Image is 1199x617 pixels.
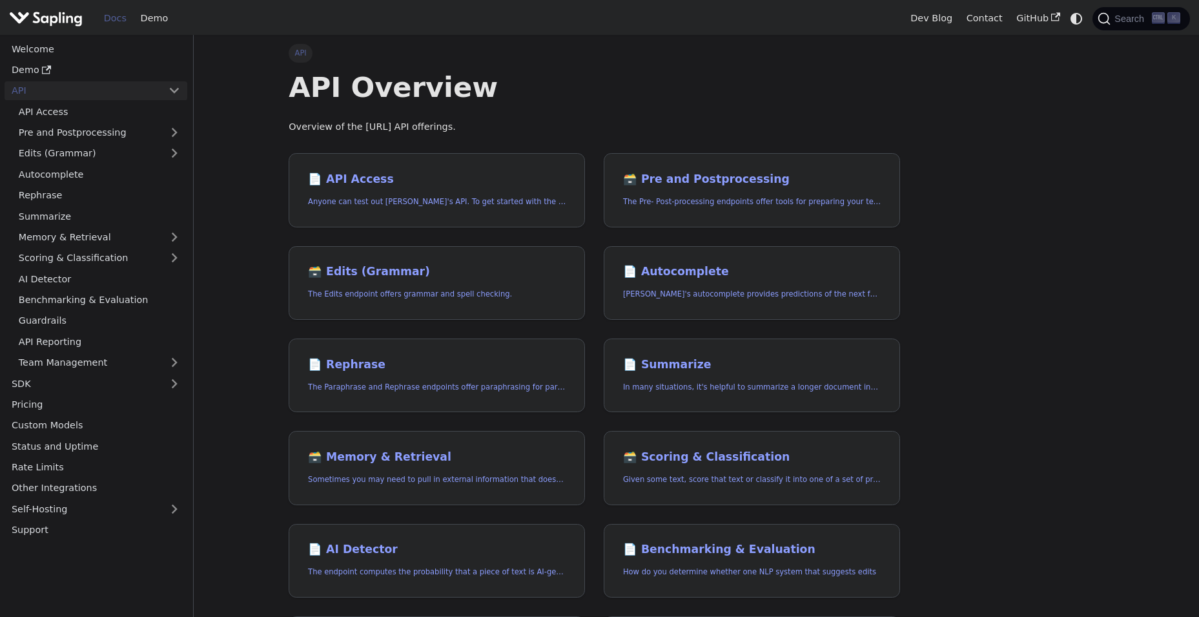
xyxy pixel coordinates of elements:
nav: Breadcrumbs [289,44,900,62]
a: Autocomplete [12,165,187,183]
p: The Edits endpoint offers grammar and spell checking. [308,288,566,300]
img: Sapling.ai [9,9,83,28]
h1: API Overview [289,70,900,105]
p: Overview of the [URL] API offerings. [289,120,900,135]
p: The Pre- Post-processing endpoints offer tools for preparing your text data for ingestation as we... [623,196,881,208]
p: In many situations, it's helpful to summarize a longer document into a shorter, more easily diges... [623,381,881,393]
a: Summarize [12,207,187,225]
a: Benchmarking & Evaluation [12,291,187,309]
a: API [5,81,161,100]
a: Memory & Retrieval [12,228,187,247]
h2: AI Detector [308,543,566,557]
button: Search (Ctrl+K) [1092,7,1189,30]
p: Sapling's autocomplete provides predictions of the next few characters or words [623,288,881,300]
p: How do you determine whether one NLP system that suggests edits [623,566,881,578]
button: Collapse sidebar category 'API' [161,81,187,100]
a: Pricing [5,395,187,414]
a: 🗃️ Pre and PostprocessingThe Pre- Post-processing endpoints offer tools for preparing your text d... [604,153,900,227]
kbd: K [1167,12,1180,24]
p: The endpoint computes the probability that a piece of text is AI-generated, [308,566,566,578]
h2: Edits (Grammar) [308,265,566,279]
a: 🗃️ Scoring & ClassificationGiven some text, score that text or classify it into one of a set of p... [604,431,900,505]
a: Edits (Grammar) [12,144,187,163]
h2: Memory & Retrieval [308,450,566,465]
a: 📄️ Autocomplete[PERSON_NAME]'s autocomplete provides predictions of the next few characters or words [604,246,900,320]
a: Team Management [12,353,187,372]
button: Switch between dark and light mode (currently system mode) [1067,9,1086,28]
span: Search [1111,14,1152,24]
a: Welcome [5,39,187,58]
a: Pre and Postprocessing [12,123,187,142]
a: Support [5,521,187,539]
a: Other Integrations [5,479,187,497]
a: Guardrails [12,311,187,330]
a: Self-Hosting [5,499,187,518]
a: 📄️ SummarizeIn many situations, it's helpful to summarize a longer document into a shorter, more ... [604,339,900,413]
span: API [289,44,313,62]
h2: Scoring & Classification [623,450,881,465]
p: Anyone can test out Sapling's API. To get started with the API, simply: [308,196,566,208]
a: Contact [959,8,1010,28]
a: Status and Uptime [5,437,187,455]
a: 📄️ AI DetectorThe endpoint computes the probability that a piece of text is AI-generated, [289,524,585,598]
button: Expand sidebar category 'SDK' [161,374,187,393]
a: 🗃️ Edits (Grammar)The Edits endpoint offers grammar and spell checking. [289,246,585,320]
a: 🗃️ Memory & RetrievalSometimes you may need to pull in external information that doesn't fit in t... [289,431,585,505]
a: GitHub [1009,8,1067,28]
a: API Reporting [12,332,187,351]
h2: Summarize [623,358,881,372]
a: Dev Blog [903,8,959,28]
a: Sapling.ai [9,9,87,28]
h2: Autocomplete [623,265,881,279]
p: Given some text, score that text or classify it into one of a set of pre-specified categories. [623,474,881,486]
a: Custom Models [5,416,187,435]
a: 📄️ API AccessAnyone can test out [PERSON_NAME]'s API. To get started with the API, simply: [289,153,585,227]
a: Rephrase [12,186,187,205]
p: The Paraphrase and Rephrase endpoints offer paraphrasing for particular styles. [308,381,566,393]
a: SDK [5,374,161,393]
a: Rate Limits [5,458,187,477]
h2: Pre and Postprocessing [623,173,881,187]
a: 📄️ RephraseThe Paraphrase and Rephrase endpoints offer paraphrasing for particular styles. [289,339,585,413]
p: Sometimes you may need to pull in external information that doesn't fit in the context size of an... [308,474,566,486]
h2: Rephrase [308,358,566,372]
a: Demo [134,8,175,28]
a: API Access [12,102,187,121]
a: AI Detector [12,269,187,288]
a: 📄️ Benchmarking & EvaluationHow do you determine whether one NLP system that suggests edits [604,524,900,598]
h2: Benchmarking & Evaluation [623,543,881,557]
h2: API Access [308,173,566,187]
a: Scoring & Classification [12,249,187,267]
a: Docs [97,8,134,28]
a: Demo [5,61,187,79]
